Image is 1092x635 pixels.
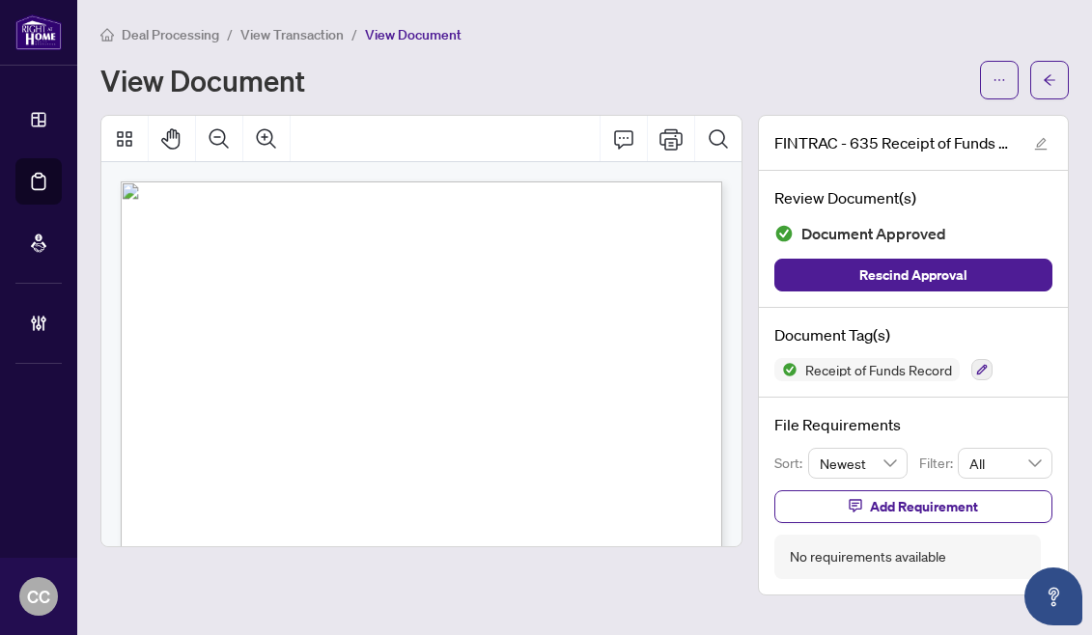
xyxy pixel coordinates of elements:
[1024,567,1082,625] button: Open asap
[969,449,1041,478] span: All
[774,413,1052,436] h4: File Requirements
[993,73,1006,87] span: ellipsis
[122,26,219,43] span: Deal Processing
[774,358,798,381] img: Status Icon
[774,131,1016,154] span: FINTRAC - 635 Receipt of Funds Record - PropTx-OREA_[DATE] 06_43_20.pdf
[774,323,1052,346] h4: Document Tag(s)
[351,23,357,45] li: /
[1043,73,1056,87] span: arrow-left
[15,14,62,50] img: logo
[1034,137,1048,151] span: edit
[774,490,1052,523] button: Add Requirement
[100,65,305,96] h1: View Document
[859,260,967,290] span: Rescind Approval
[774,186,1052,209] h4: Review Document(s)
[870,491,978,522] span: Add Requirement
[774,453,808,474] p: Sort:
[365,26,462,43] span: View Document
[798,363,960,376] span: Receipt of Funds Record
[100,28,114,41] span: home
[774,259,1052,291] button: Rescind Approval
[790,546,946,567] div: No requirements available
[919,453,958,474] p: Filter:
[774,224,794,243] img: Document Status
[227,23,233,45] li: /
[240,26,344,43] span: View Transaction
[820,449,897,478] span: Newest
[801,221,946,247] span: Document Approved
[27,583,50,610] span: CC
